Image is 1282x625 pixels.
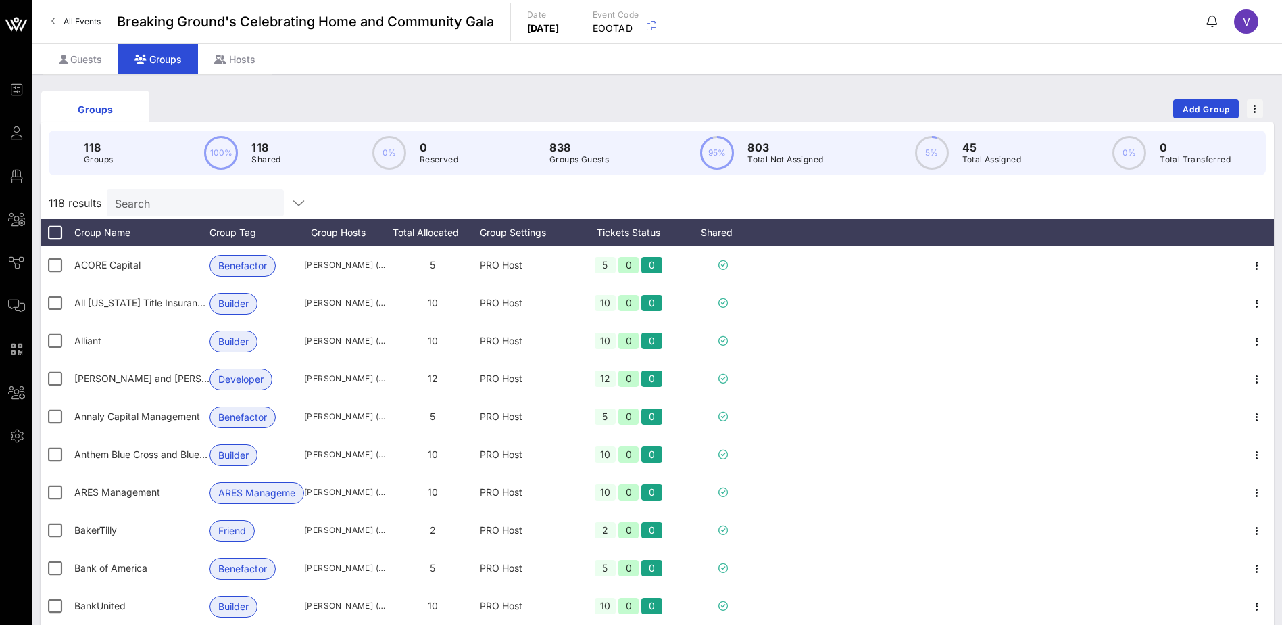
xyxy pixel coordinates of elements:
[618,598,639,614] div: 0
[641,560,662,576] div: 0
[304,258,385,272] span: [PERSON_NAME] ([EMAIL_ADDRESS][DOMAIN_NAME] )
[74,297,253,308] span: All New York Title Insurance Company
[549,153,609,166] p: Groups Guests
[304,561,385,575] span: [PERSON_NAME] ([PERSON_NAME][EMAIL_ADDRESS][PERSON_NAME][DOMAIN_NAME])
[304,599,385,613] span: [PERSON_NAME] ([EMAIL_ADDRESS][DOMAIN_NAME])
[74,524,117,536] span: BakerTilly
[430,259,435,271] span: 5
[74,448,229,460] span: Anthem Blue Cross and Blue Shield
[1234,9,1258,34] div: V
[209,219,304,246] div: Group Tag
[641,598,662,614] div: 0
[218,369,264,390] span: Developer
[480,436,574,473] div: PRO Host
[618,522,639,538] div: 0
[1243,15,1250,28] span: V
[74,219,209,246] div: Group Name
[593,22,639,35] p: EOOTAD
[618,371,639,387] div: 0
[428,600,438,611] span: 10
[43,44,118,74] div: Guests
[385,219,480,246] div: Total Allocated
[430,524,436,536] span: 2
[641,333,662,349] div: 0
[218,294,249,314] span: Builder
[428,297,438,308] span: 10
[304,334,385,348] span: [PERSON_NAME] ([PERSON_NAME][EMAIL_ADDRESS][PERSON_NAME][DOMAIN_NAME])
[118,44,198,74] div: Groups
[480,284,574,322] div: PRO Host
[420,139,458,156] p: 0
[641,371,662,387] div: 0
[480,219,574,246] div: Group Settings
[420,153,458,166] p: Reserved
[641,257,662,273] div: 0
[218,445,249,465] span: Builder
[595,560,616,576] div: 5
[480,587,574,625] div: PRO Host
[618,409,639,425] div: 0
[251,153,280,166] p: Shared
[747,139,823,156] p: 803
[962,153,1022,166] p: Total Assigned
[618,446,639,463] div: 0
[428,448,438,460] span: 10
[480,473,574,511] div: PRO Host
[595,598,616,614] div: 10
[428,486,438,498] span: 10
[618,560,639,576] div: 0
[304,372,385,386] span: [PERSON_NAME] ([PERSON_NAME][EMAIL_ADDRESS][DOMAIN_NAME])
[430,411,435,422] span: 5
[641,522,662,538] div: 0
[618,484,639,501] div: 0
[480,360,574,398] div: PRO Host
[198,44,272,74] div: Hosts
[527,22,560,35] p: [DATE]
[304,486,385,499] span: [PERSON_NAME] ([EMAIL_ADDRESS][DOMAIN_NAME])
[1160,153,1231,166] p: Total Transferred
[84,139,113,156] p: 118
[251,139,280,156] p: 118
[304,296,385,310] span: [PERSON_NAME] ([EMAIL_ADDRESS][DOMAIN_NAME])
[618,333,639,349] div: 0
[747,153,823,166] p: Total Not Assigned
[480,398,574,436] div: PRO Host
[549,139,609,156] p: 838
[74,335,101,346] span: Alliant
[618,295,639,311] div: 0
[641,295,662,311] div: 0
[218,331,249,352] span: Builder
[618,257,639,273] div: 0
[304,219,385,246] div: Group Hosts
[74,486,160,498] span: ARES Management
[641,484,662,501] div: 0
[595,295,616,311] div: 10
[428,335,438,346] span: 10
[74,600,126,611] span: BankUnited
[595,446,616,463] div: 10
[595,333,616,349] div: 10
[595,257,616,273] div: 5
[218,597,249,617] span: Builder
[218,256,267,276] span: Benefactor
[1173,99,1239,118] button: Add Group
[218,407,267,427] span: Benefactor
[51,102,139,116] div: Groups
[683,219,764,246] div: Shared
[1160,139,1231,156] p: 0
[480,246,574,284] div: PRO Host
[84,153,113,166] p: Groups
[641,409,662,425] div: 0
[74,411,200,422] span: Annaly Capital Management
[595,484,616,501] div: 10
[1182,104,1231,114] span: Add Group
[64,16,101,26] span: All Events
[43,11,109,32] a: All Events
[527,8,560,22] p: Date
[49,195,101,211] span: 118 results
[595,522,616,538] div: 2
[218,521,246,541] span: Friend
[962,139,1022,156] p: 45
[480,511,574,549] div: PRO Host
[218,483,295,503] span: ARES Management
